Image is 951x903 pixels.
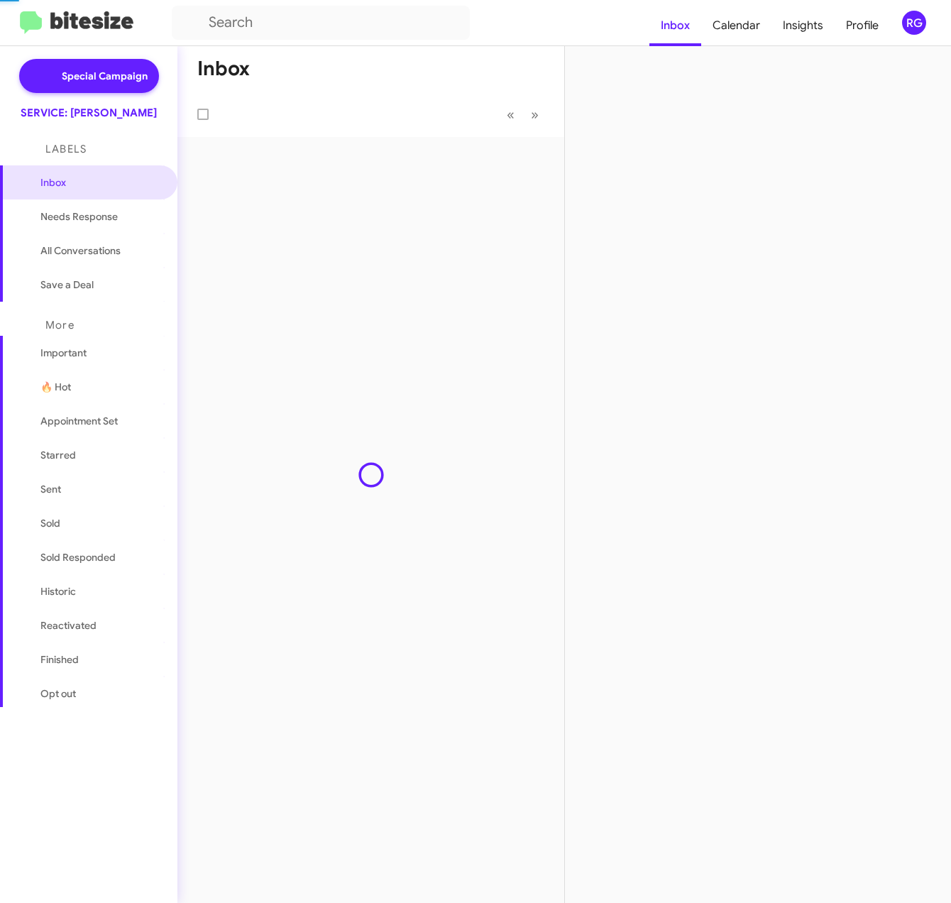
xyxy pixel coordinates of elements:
[45,319,75,332] span: More
[172,6,470,40] input: Search
[890,11,935,35] button: RG
[40,414,118,428] span: Appointment Set
[21,106,157,120] div: SERVICE: [PERSON_NAME]
[40,175,161,190] span: Inbox
[40,346,161,360] span: Important
[40,550,116,564] span: Sold Responded
[40,243,121,258] span: All Conversations
[40,584,76,598] span: Historic
[649,5,701,46] a: Inbox
[40,482,61,496] span: Sent
[531,106,539,124] span: »
[902,11,926,35] div: RG
[40,448,76,462] span: Starred
[45,143,87,155] span: Labels
[771,5,835,46] a: Insights
[522,100,547,129] button: Next
[507,106,515,124] span: «
[62,69,148,83] span: Special Campaign
[40,652,79,667] span: Finished
[40,209,161,224] span: Needs Response
[701,5,771,46] a: Calendar
[197,58,250,80] h1: Inbox
[40,380,71,394] span: 🔥 Hot
[498,100,523,129] button: Previous
[835,5,890,46] a: Profile
[40,278,94,292] span: Save a Deal
[499,100,547,129] nav: Page navigation example
[40,618,97,633] span: Reactivated
[19,59,159,93] a: Special Campaign
[40,516,60,530] span: Sold
[40,686,76,701] span: Opt out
